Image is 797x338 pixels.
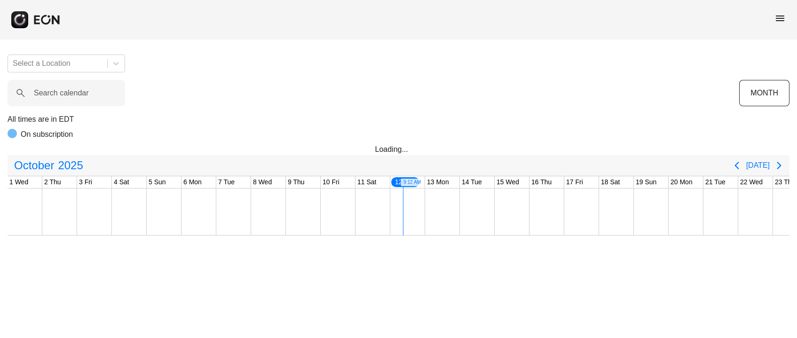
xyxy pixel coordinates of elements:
div: 13 Mon [425,176,451,188]
div: 21 Tue [703,176,727,188]
div: 12 Sun [390,176,420,188]
div: 1 Wed [8,176,30,188]
div: 7 Tue [216,176,237,188]
div: 19 Sun [634,176,658,188]
button: October2025 [8,156,89,175]
div: 15 Wed [495,176,521,188]
div: 17 Fri [564,176,585,188]
div: 20 Mon [669,176,694,188]
button: [DATE] [746,157,770,174]
div: 11 Sat [355,176,378,188]
div: 22 Wed [738,176,765,188]
div: 23 Thu [773,176,797,188]
div: 14 Tue [460,176,484,188]
label: Search calendar [34,87,89,99]
button: Next page [770,156,789,175]
div: 2 Thu [42,176,63,188]
span: 2025 [56,156,85,175]
button: Previous page [727,156,746,175]
span: October [12,156,56,175]
div: 16 Thu [529,176,553,188]
div: 8 Wed [251,176,274,188]
div: Loading... [375,144,422,155]
span: menu [774,13,786,24]
div: 3 Fri [77,176,94,188]
div: 18 Sat [599,176,622,188]
div: 5 Sun [147,176,168,188]
p: All times are in EDT [8,114,789,125]
div: 6 Mon [181,176,204,188]
div: 10 Fri [321,176,341,188]
button: MONTH [739,80,789,106]
div: 9 Thu [286,176,307,188]
p: On subscription [21,129,73,140]
div: 4 Sat [112,176,131,188]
